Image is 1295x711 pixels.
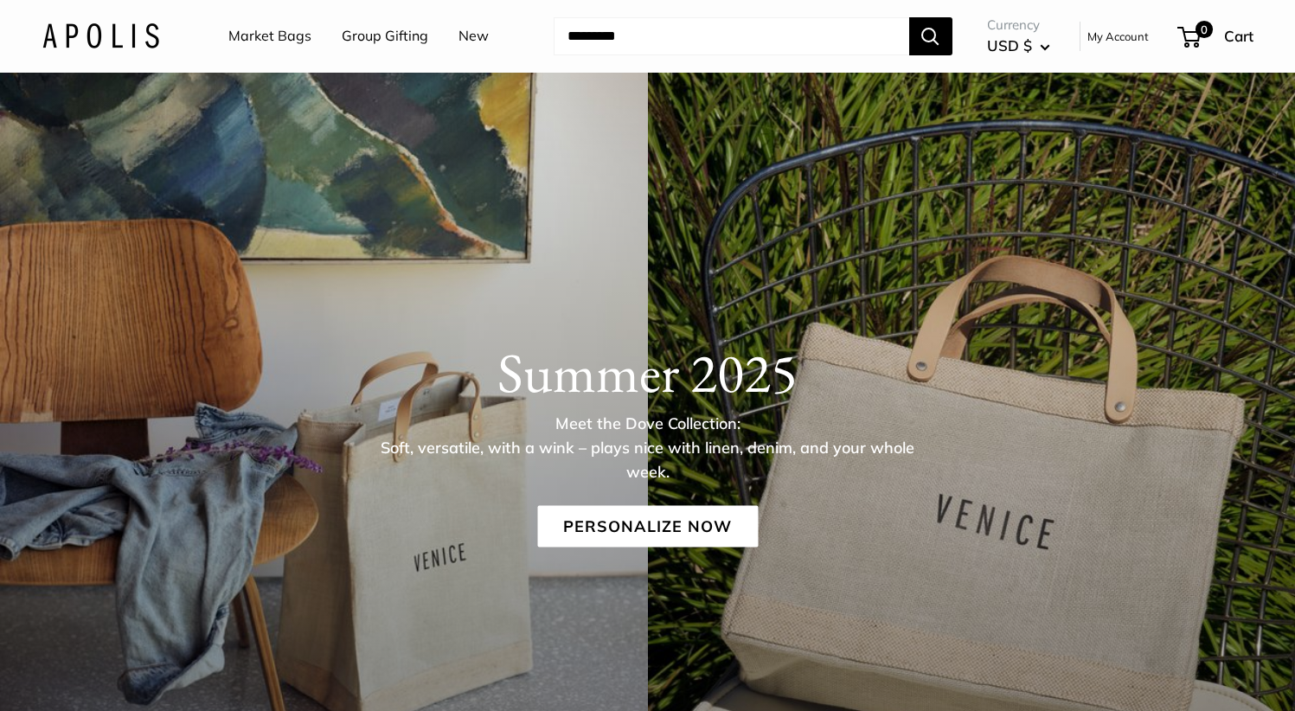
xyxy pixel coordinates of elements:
p: Meet the Dove Collection: Soft, versatile, with a wink – plays nice with linen, denim, and your w... [367,411,929,484]
iframe: Sign Up via Text for Offers [14,645,185,697]
a: Market Bags [228,23,311,49]
span: 0 [1195,21,1212,38]
button: Search [909,17,952,55]
input: Search... [554,17,909,55]
span: Cart [1224,27,1253,45]
span: Currency [987,13,1050,37]
a: New [458,23,489,49]
span: USD $ [987,36,1032,54]
a: Personalize Now [537,505,758,547]
button: USD $ [987,32,1050,60]
img: Apolis [42,23,159,48]
h1: Summer 2025 [42,339,1253,405]
a: Group Gifting [342,23,428,49]
a: 0 Cart [1179,22,1253,50]
a: My Account [1087,26,1149,47]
